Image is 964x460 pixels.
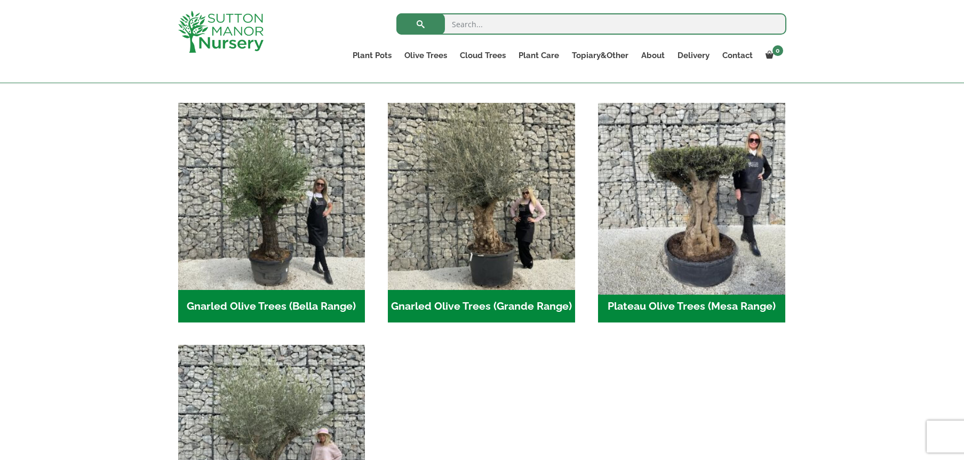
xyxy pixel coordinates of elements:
a: Visit product category Plateau Olive Trees (Mesa Range) [598,103,785,322]
img: logo [178,11,264,53]
a: Visit product category Gnarled Olive Trees (Grande Range) [388,103,575,322]
a: About [635,48,671,63]
h2: Gnarled Olive Trees (Grande Range) [388,290,575,323]
span: 0 [772,45,783,56]
a: Cloud Trees [453,48,512,63]
a: Visit product category Gnarled Olive Trees (Bella Range) [178,103,365,322]
img: Plateau Olive Trees (Mesa Range) [593,98,790,294]
img: Gnarled Olive Trees (Bella Range) [178,103,365,290]
a: 0 [759,48,786,63]
a: Olive Trees [398,48,453,63]
h2: Gnarled Olive Trees (Bella Range) [178,290,365,323]
a: Delivery [671,48,716,63]
h2: Plateau Olive Trees (Mesa Range) [598,290,785,323]
a: Plant Care [512,48,565,63]
a: Topiary&Other [565,48,635,63]
input: Search... [396,13,786,35]
a: Plant Pots [346,48,398,63]
img: Gnarled Olive Trees (Grande Range) [388,103,575,290]
a: Contact [716,48,759,63]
